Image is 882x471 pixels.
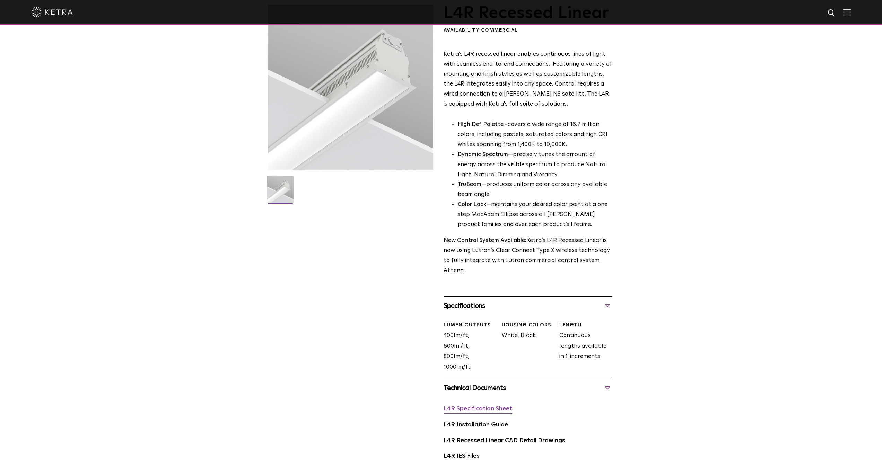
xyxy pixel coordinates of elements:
p: Ketra’s L4R recessed linear enables continuous lines of light with seamless end-to-end connection... [444,50,612,109]
div: Technical Documents [444,382,612,393]
strong: Dynamic Spectrum [457,152,508,158]
div: Continuous lengths available in 1' increments [554,322,612,373]
img: search icon [827,9,836,17]
img: Hamburger%20Nav.svg [843,9,851,15]
a: L4R Specification Sheet [444,406,512,412]
div: HOUSING COLORS [501,322,554,329]
p: covers a wide range of 16.7 million colors, including pastels, saturated colors and high CRI whit... [457,120,612,150]
li: —precisely tunes the amount of energy across the visible spectrum to produce Natural Light, Natur... [457,150,612,180]
img: L4R-2021-Web-Square [267,176,294,208]
span: Commercial [481,28,518,33]
a: L4R IES Files [444,453,480,459]
li: —produces uniform color across any available beam angle. [457,180,612,200]
strong: TruBeam [457,181,481,187]
a: L4R Recessed Linear CAD Detail Drawings [444,438,565,444]
div: LENGTH [559,322,612,329]
strong: High Def Palette - [457,122,508,127]
a: L4R Installation Guide [444,422,508,428]
div: LUMEN OUTPUTS [444,322,496,329]
strong: New Control System Available: [444,238,526,243]
div: Specifications [444,300,612,311]
div: Availability: [444,27,612,34]
li: —maintains your desired color point at a one step MacAdam Ellipse across all [PERSON_NAME] produc... [457,200,612,230]
div: 400lm/ft, 600lm/ft, 800lm/ft, 1000lm/ft [438,322,496,373]
img: ketra-logo-2019-white [31,7,73,17]
div: White, Black [496,322,554,373]
p: Ketra’s L4R Recessed Linear is now using Lutron’s Clear Connect Type X wireless technology to ful... [444,236,612,276]
strong: Color Lock [457,202,486,207]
